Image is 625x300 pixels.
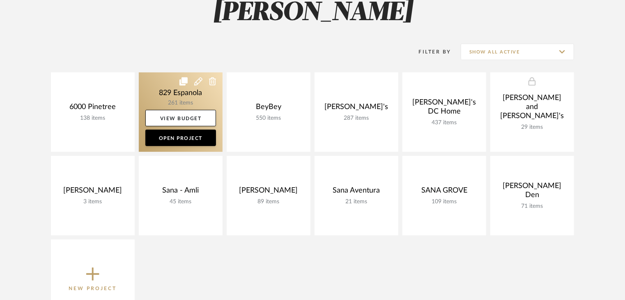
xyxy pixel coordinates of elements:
[497,181,568,203] div: [PERSON_NAME] Den
[233,198,304,205] div: 89 items
[409,198,480,205] div: 109 items
[321,186,392,198] div: Sana Aventura
[409,119,480,126] div: 437 items
[145,198,216,205] div: 45 items
[321,115,392,122] div: 287 items
[69,284,117,293] p: New Project
[145,130,216,146] a: Open Project
[233,115,304,122] div: 550 items
[57,186,128,198] div: [PERSON_NAME]
[233,102,304,115] div: BeyBey
[497,93,568,124] div: [PERSON_NAME] and [PERSON_NAME]'s
[321,102,392,115] div: [PERSON_NAME]'s
[233,186,304,198] div: [PERSON_NAME]
[57,102,128,115] div: 6000 Pinetree
[497,124,568,131] div: 29 items
[408,48,451,56] div: Filter By
[409,186,480,198] div: SANA GROVE
[497,203,568,210] div: 71 items
[145,186,216,198] div: Sana - Amli
[409,98,480,119] div: [PERSON_NAME]'s DC Home
[321,198,392,205] div: 21 items
[145,110,216,126] a: View Budget
[57,198,128,205] div: 3 items
[57,115,128,122] div: 138 items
